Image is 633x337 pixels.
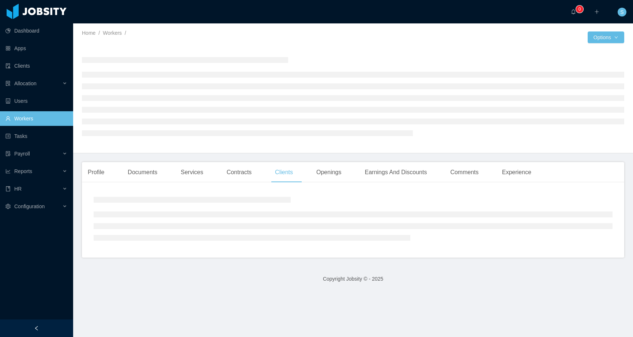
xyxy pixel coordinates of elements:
span: / [125,30,126,36]
a: Workers [103,30,122,36]
a: icon: appstoreApps [5,41,67,56]
a: icon: userWorkers [5,111,67,126]
i: icon: setting [5,204,11,209]
a: icon: pie-chartDashboard [5,23,67,38]
div: Experience [496,162,537,183]
span: Reports [14,168,32,174]
div: Earnings And Discounts [359,162,433,183]
i: icon: file-protect [5,151,11,156]
div: Comments [444,162,484,183]
div: Services [175,162,209,183]
span: Configuration [14,203,45,209]
span: Payroll [14,151,30,157]
div: Profile [82,162,110,183]
footer: Copyright Jobsity © - 2025 [73,266,633,292]
div: Documents [122,162,163,183]
span: Allocation [14,80,37,86]
span: S [620,8,623,16]
a: icon: profileTasks [5,129,67,143]
span: HR [14,186,22,192]
i: icon: line-chart [5,169,11,174]
span: / [98,30,100,36]
a: Home [82,30,95,36]
div: Contracts [221,162,257,183]
i: icon: bell [571,9,576,14]
sup: 0 [576,5,583,13]
i: icon: book [5,186,11,191]
button: Optionsicon: down [588,31,624,43]
a: icon: auditClients [5,59,67,73]
div: Openings [310,162,347,183]
div: Clients [269,162,299,183]
a: icon: robotUsers [5,94,67,108]
i: icon: plus [594,9,599,14]
i: icon: solution [5,81,11,86]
